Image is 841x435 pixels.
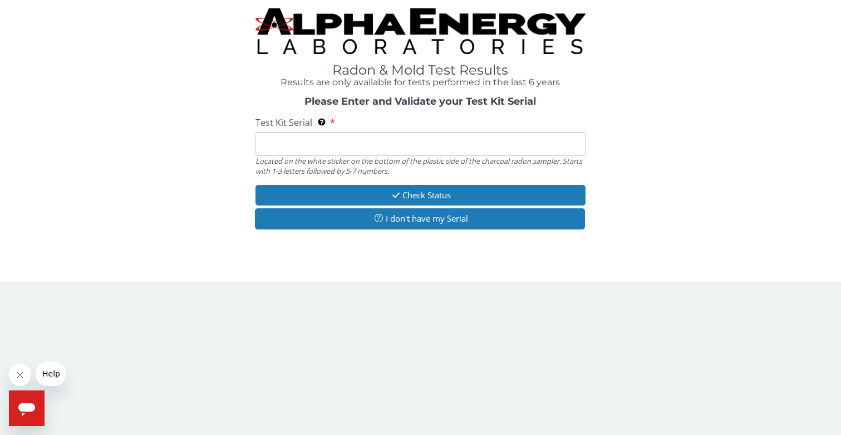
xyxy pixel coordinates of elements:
[255,208,584,229] button: I don't have my Serial
[255,8,585,54] img: TightCrop.jpg
[9,390,45,426] iframe: Button to launch messaging window
[304,95,536,107] strong: Please Enter and Validate your Test Kit Serial
[255,185,585,206] button: Check Status
[255,116,312,129] span: Test Kit Serial
[9,364,31,386] iframe: Close message
[36,361,66,386] iframe: Message from company
[255,77,585,87] h4: Results are only available for tests performed in the last 6 years
[255,63,585,77] h1: Radon & Mold Test Results
[255,156,585,177] div: Located on the white sticker on the bottom of the plastic side of the charcoal radon sampler. Sta...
